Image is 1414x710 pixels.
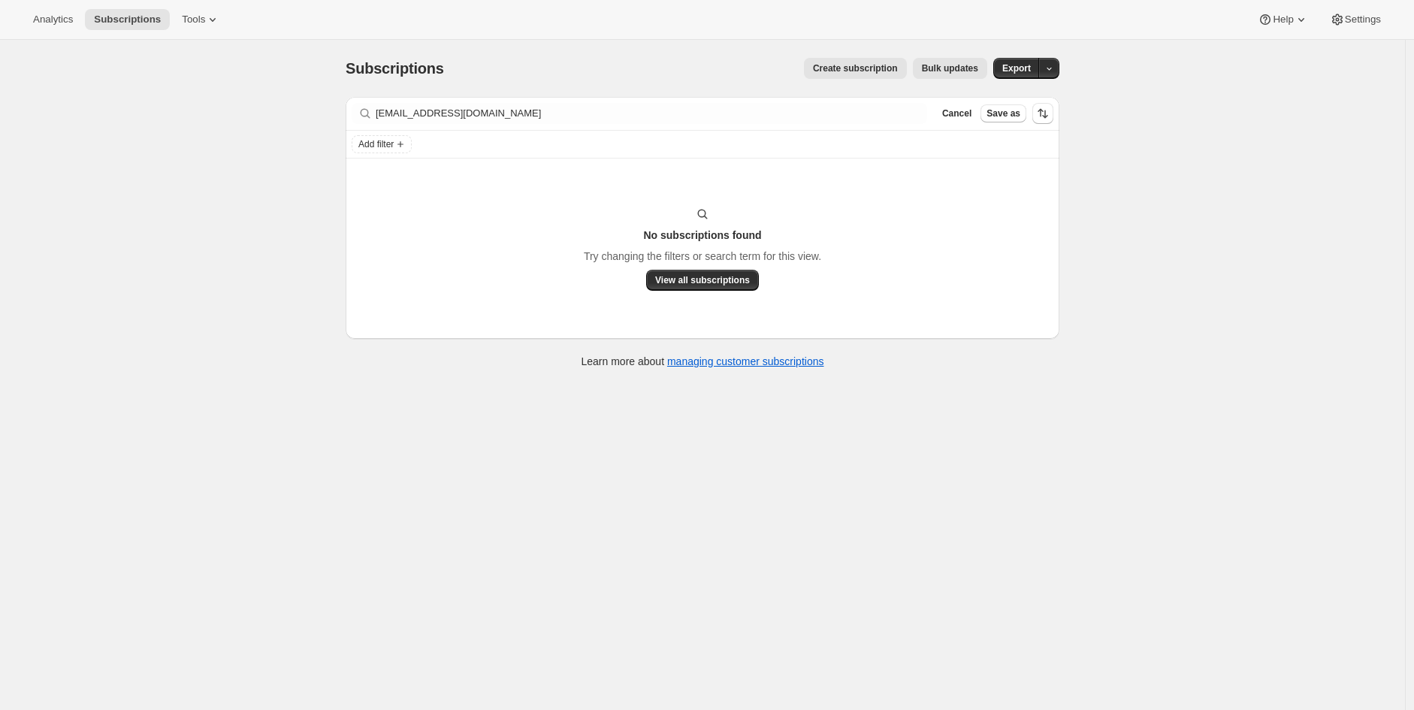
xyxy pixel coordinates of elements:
[936,104,977,122] button: Cancel
[646,270,759,291] button: View all subscriptions
[1321,9,1390,30] button: Settings
[1032,103,1053,124] button: Sort the results
[1273,14,1293,26] span: Help
[358,138,394,150] span: Add filter
[655,274,750,286] span: View all subscriptions
[173,9,229,30] button: Tools
[980,104,1026,122] button: Save as
[582,354,824,369] p: Learn more about
[1345,14,1381,26] span: Settings
[24,9,82,30] button: Analytics
[804,58,907,79] button: Create subscription
[942,107,971,119] span: Cancel
[913,58,987,79] button: Bulk updates
[1002,62,1031,74] span: Export
[33,14,73,26] span: Analytics
[346,60,444,77] span: Subscriptions
[584,249,821,264] p: Try changing the filters or search term for this view.
[94,14,161,26] span: Subscriptions
[993,58,1040,79] button: Export
[376,103,927,124] input: Filter subscribers
[667,355,824,367] a: managing customer subscriptions
[922,62,978,74] span: Bulk updates
[352,135,412,153] button: Add filter
[85,9,170,30] button: Subscriptions
[986,107,1020,119] span: Save as
[182,14,205,26] span: Tools
[643,228,761,243] h3: No subscriptions found
[813,62,898,74] span: Create subscription
[1249,9,1317,30] button: Help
